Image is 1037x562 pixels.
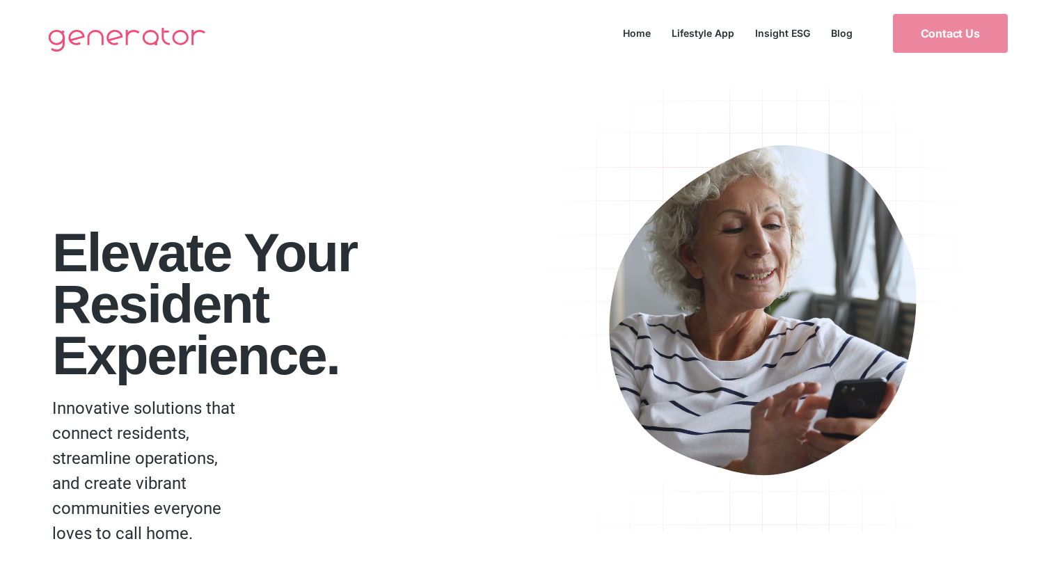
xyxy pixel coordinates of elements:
[612,24,863,42] nav: Menu
[612,24,661,42] a: Home
[52,396,249,546] p: Innovative solutions that connect residents, streamline operations, and create vibrant communitie...
[921,28,980,39] span: Contact Us
[821,24,863,42] a: Blog
[745,24,821,42] a: Insight ESG
[893,14,1008,53] a: Contact Us
[661,24,745,42] a: Lifestyle App
[52,227,527,381] h2: Elevate your Resident Experience.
